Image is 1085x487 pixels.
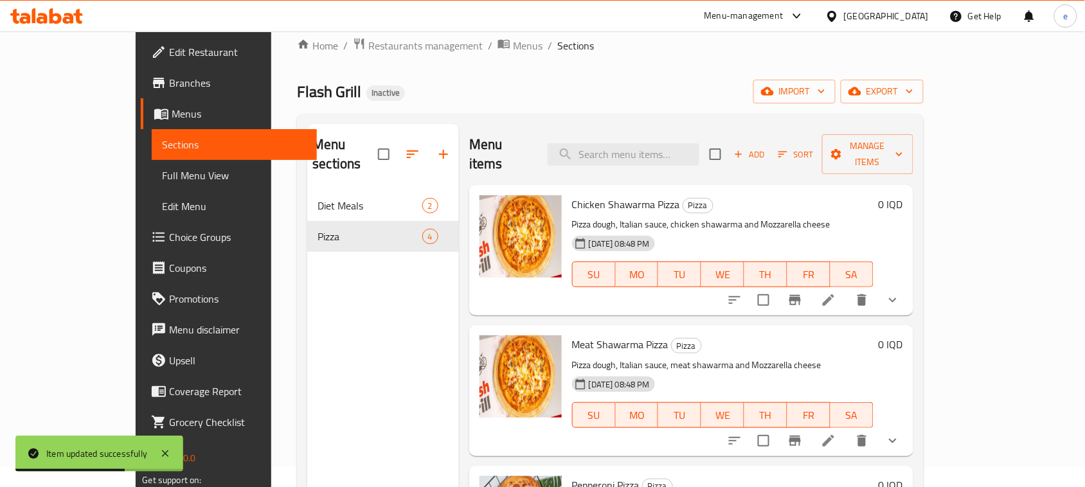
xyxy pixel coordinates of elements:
button: Add [729,145,770,164]
span: WE [706,406,739,425]
span: Sort [778,147,814,162]
li: / [488,38,492,53]
span: Diet Meals [318,198,422,213]
button: sort-choices [719,285,750,315]
span: Add item [729,145,770,164]
button: delete [847,425,877,456]
span: Flash Grill [297,77,361,106]
button: Sort [775,145,817,164]
span: Grocery Checklist [169,414,307,430]
span: FR [793,265,825,284]
div: items [422,198,438,213]
a: Promotions [141,283,317,314]
span: Add [732,147,767,162]
button: SA [830,261,874,287]
span: [DATE] 08:48 PM [584,378,655,391]
span: TH [749,406,782,425]
button: delete [847,285,877,315]
button: TH [744,402,787,428]
span: import [764,84,825,100]
span: 4 [423,231,438,243]
p: Pizza dough, Italian sauce, meat shawarma and Mozzarella cheese [572,357,874,373]
button: Branch-specific-item [780,285,811,315]
span: FR [793,406,825,425]
span: SU [578,406,611,425]
a: Edit menu item [821,433,836,448]
a: Sections [152,129,317,160]
a: Coupons [141,252,317,283]
span: Inactive [366,87,405,98]
nav: Menu sections [307,185,459,257]
span: Branches [169,75,307,91]
span: Manage items [832,138,903,170]
span: TH [749,265,782,284]
button: export [841,80,924,103]
div: Inactive [366,85,405,101]
a: Grocery Checklist [141,407,317,438]
a: Menus [141,98,317,129]
button: SU [572,402,616,428]
img: Chicken Shawarma Pizza [480,195,562,278]
svg: Show Choices [885,433,901,448]
div: [GEOGRAPHIC_DATA] [844,9,929,23]
div: Pizza4 [307,221,459,252]
span: Menus [513,38,542,53]
li: / [548,38,552,53]
span: Edit Restaurant [169,44,307,60]
button: Branch-specific-item [780,425,811,456]
h6: 0 IQD [879,195,903,213]
span: Sections [557,38,594,53]
span: TU [663,406,696,425]
a: Home [297,38,338,53]
button: SU [572,261,616,287]
button: show more [877,285,908,315]
svg: Show Choices [885,292,901,308]
button: show more [877,425,908,456]
span: Pizza [318,229,422,244]
span: Edit Menu [162,199,307,214]
div: Menu-management [704,8,784,24]
span: Sort items [770,145,822,164]
span: Restaurants management [368,38,483,53]
a: Edit Menu [152,191,317,222]
span: Select section [702,141,729,168]
span: Coverage Report [169,384,307,399]
button: WE [701,261,744,287]
button: import [753,80,836,103]
span: e [1063,9,1068,23]
span: Select to update [750,287,777,314]
h2: Menu sections [312,135,378,173]
span: [DATE] 08:48 PM [584,238,655,250]
a: Menu disclaimer [141,314,317,345]
input: search [548,143,699,166]
div: Item updated successfully [46,447,147,461]
a: Restaurants management [353,37,483,54]
span: TU [663,265,696,284]
button: MO [616,402,659,428]
span: Pizza [672,339,701,353]
p: Pizza dough, Italian sauce, chicken shawarma and Mozzarella cheese [572,217,874,233]
button: FR [787,402,830,428]
img: Meat Shawarma Pizza [480,335,562,418]
div: items [422,229,438,244]
button: Add section [428,139,459,170]
span: SA [836,265,868,284]
a: Upsell [141,345,317,376]
a: Menus [498,37,542,54]
nav: breadcrumb [297,37,923,54]
button: TH [744,261,787,287]
span: WE [706,265,739,284]
span: Menus [172,106,307,121]
span: 1.0.0 [176,450,196,466]
span: SU [578,265,611,284]
span: Full Menu View [162,168,307,183]
a: Choice Groups [141,222,317,252]
span: Promotions [169,291,307,306]
a: Branches [141,67,317,98]
span: Upsell [169,353,307,368]
button: sort-choices [719,425,750,456]
span: Select to update [750,427,777,454]
span: Pizza [683,198,713,213]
